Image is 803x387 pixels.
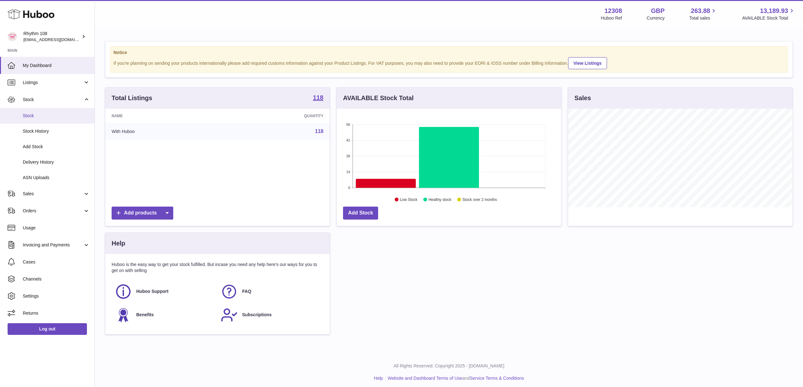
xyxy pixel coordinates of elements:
span: 263.88 [691,7,710,15]
th: Quantity [224,109,330,123]
text: 56 [346,123,350,126]
text: Healthy stock [428,197,451,202]
p: Huboo is the easy way to get your stock fulfilled. But incase you need any help here's our ways f... [112,262,323,274]
span: Delivery History [23,159,90,165]
span: FAQ [242,288,251,294]
span: Returns [23,310,90,316]
strong: GBP [651,7,665,15]
a: 263.88 Total sales [689,7,717,21]
span: 13,189.93 [760,7,788,15]
span: Listings [23,80,83,86]
span: Stock History [23,128,90,134]
strong: 118 [313,94,323,101]
text: Low Stock [400,197,418,202]
a: 118 [315,129,323,134]
span: ASN Uploads [23,175,90,181]
a: 13,189.93 AVAILABLE Stock Total [742,7,795,21]
span: Orders [23,208,83,214]
span: My Dashboard [23,63,90,69]
span: AVAILABLE Stock Total [742,15,795,21]
h3: Total Listings [112,94,152,102]
a: View Listings [568,57,607,69]
span: Cases [23,259,90,265]
span: Stock [23,97,83,103]
th: Name [105,109,224,123]
span: Invoicing and Payments [23,242,83,248]
a: 118 [313,94,323,102]
a: Help [374,376,383,381]
text: 42 [346,138,350,142]
img: orders@rhythm108.com [8,32,17,41]
div: If you're planning on sending your products internationally please add required customs informati... [113,56,784,69]
span: Subscriptions [242,312,272,318]
li: and [385,375,524,381]
h3: Sales [574,94,591,102]
h3: Help [112,239,125,248]
span: Huboo Support [136,288,169,294]
a: Huboo Support [115,283,214,300]
a: Add Stock [343,207,378,220]
span: Usage [23,225,90,231]
a: Website and Dashboard Terms of Use [388,376,462,381]
text: Stock over 2 months [463,197,497,202]
div: Rhythm 108 [23,31,80,43]
strong: 12308 [604,7,622,15]
a: Add products [112,207,173,220]
td: With Huboo [105,123,224,140]
a: Subscriptions [221,306,320,324]
span: Total sales [689,15,717,21]
div: Huboo Ref [601,15,622,21]
text: 28 [346,154,350,158]
a: Service Terms & Conditions [470,376,524,381]
text: 14 [346,170,350,174]
span: Stock [23,113,90,119]
span: Benefits [136,312,154,318]
span: Sales [23,191,83,197]
span: Settings [23,293,90,299]
h3: AVAILABLE Stock Total [343,94,414,102]
text: 0 [348,186,350,190]
p: All Rights Reserved. Copyright 2025 - [DOMAIN_NAME] [100,363,798,369]
span: [EMAIL_ADDRESS][DOMAIN_NAME] [23,37,93,42]
a: Log out [8,323,87,335]
span: Add Stock [23,144,90,150]
div: Currency [647,15,665,21]
a: FAQ [221,283,320,300]
strong: Notice [113,50,784,56]
a: Benefits [115,306,214,324]
span: Channels [23,276,90,282]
